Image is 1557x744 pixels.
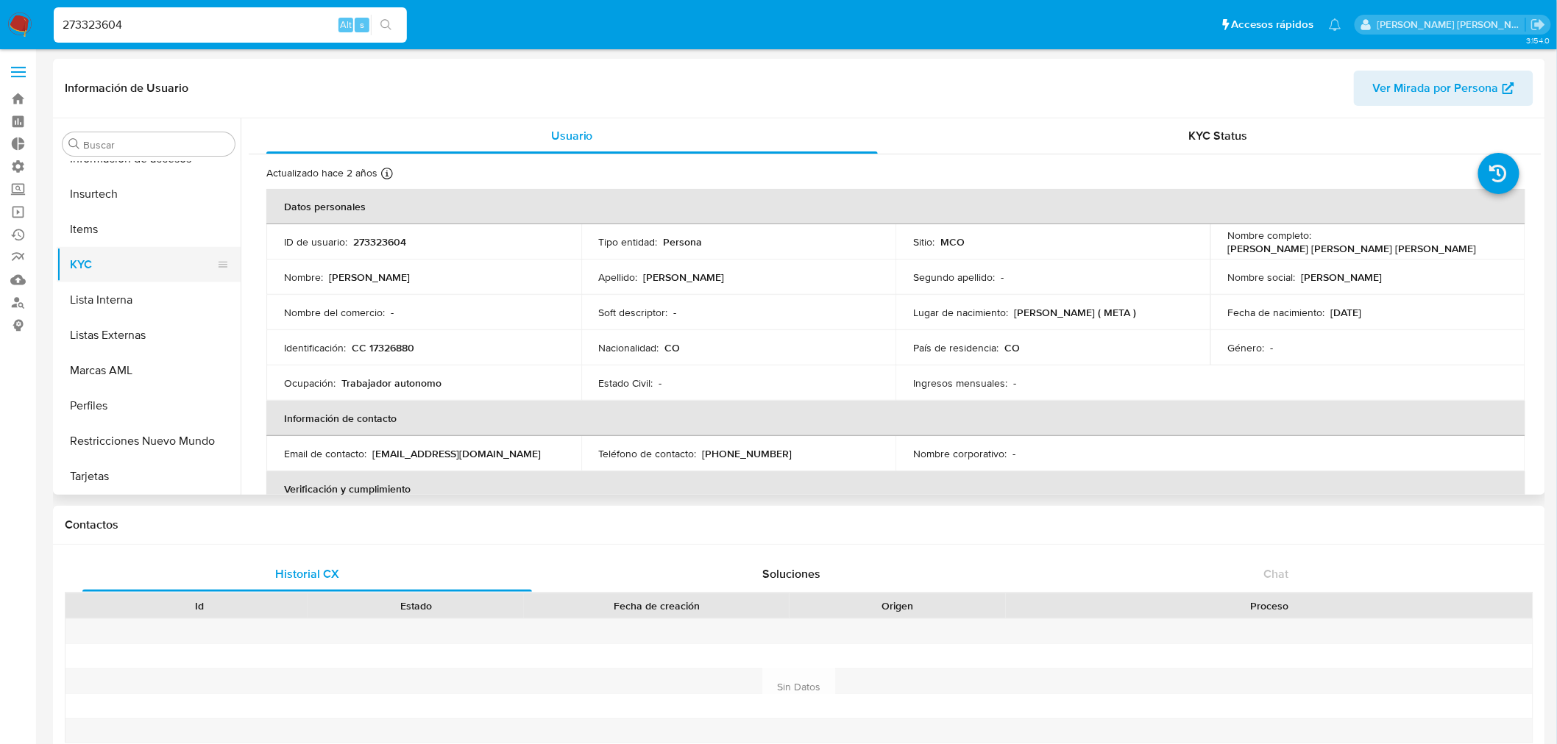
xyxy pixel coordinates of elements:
[913,271,995,284] p: Segundo apellido :
[68,138,80,150] button: Buscar
[57,247,229,282] button: KYC
[1228,229,1312,242] p: Nombre completo :
[284,306,385,319] p: Nombre del comercio :
[57,459,241,494] button: Tarjetas
[1228,306,1325,319] p: Fecha de nacimiento :
[913,235,934,248] p: Sitio :
[599,447,697,460] p: Teléfono de contacto :
[644,271,725,284] p: [PERSON_NAME]
[284,376,336,390] p: Ocupación :
[1531,17,1546,32] a: Salir
[703,447,792,460] p: [PHONE_NUMBER]
[57,318,241,353] button: Listas Externas
[57,176,241,212] button: Insurtech
[1228,242,1477,255] p: [PERSON_NAME] [PERSON_NAME] [PERSON_NAME]
[599,341,659,354] p: Nacionalidad :
[1354,71,1533,106] button: Ver Mirada por Persona
[1302,271,1383,284] p: [PERSON_NAME]
[1189,127,1248,144] span: KYC Status
[284,447,366,460] p: Email de contacto :
[57,423,241,459] button: Restricciones Nuevo Mundo
[599,306,668,319] p: Soft descriptor :
[1377,18,1526,32] p: mercedes.medrano@mercadolibre.com
[1004,341,1020,354] p: CO
[284,271,323,284] p: Nombre :
[65,81,188,96] h1: Información de Usuario
[800,598,996,613] div: Origen
[674,306,677,319] p: -
[599,235,658,248] p: Tipo entidad :
[329,271,410,284] p: [PERSON_NAME]
[266,166,377,180] p: Actualizado hace 2 años
[1228,271,1296,284] p: Nombre social :
[391,306,394,319] p: -
[266,401,1525,436] th: Información de contacto
[763,565,821,582] span: Soluciones
[284,341,346,354] p: Identificación :
[1001,271,1004,284] p: -
[1264,565,1289,582] span: Chat
[360,18,364,32] span: s
[551,127,593,144] span: Usuario
[353,235,406,248] p: 273323604
[352,341,414,354] p: CC 17326880
[913,306,1008,319] p: Lugar de nacimiento :
[1012,447,1015,460] p: -
[599,376,653,390] p: Estado Civil :
[940,235,965,248] p: MCO
[284,235,347,248] p: ID de usuario :
[340,18,352,32] span: Alt
[913,376,1007,390] p: Ingresos mensuales :
[913,341,999,354] p: País de residencia :
[57,282,241,318] button: Lista Interna
[1013,376,1016,390] p: -
[102,598,297,613] div: Id
[318,598,514,613] div: Estado
[57,388,241,423] button: Perfiles
[1016,598,1522,613] div: Proceso
[372,447,541,460] p: [EMAIL_ADDRESS][DOMAIN_NAME]
[266,471,1525,507] th: Verificación y cumplimiento
[1329,18,1341,31] a: Notificaciones
[83,138,229,151] input: Buscar
[54,15,407,35] input: Buscar usuario o caso...
[534,598,779,613] div: Fecha de creación
[1232,17,1314,32] span: Accesos rápidos
[371,15,401,35] button: search-icon
[1271,341,1274,354] p: -
[341,376,441,390] p: Trabajador autonomo
[57,353,241,388] button: Marcas AML
[275,565,339,582] span: Historial CX
[599,271,638,284] p: Apellido :
[1331,306,1362,319] p: [DATE]
[266,189,1525,224] th: Datos personales
[1373,71,1499,106] span: Ver Mirada por Persona
[1228,341,1265,354] p: Género :
[913,447,1007,460] p: Nombre corporativo :
[57,212,241,247] button: Items
[664,235,703,248] p: Persona
[65,518,1533,532] h1: Contactos
[665,341,681,354] p: CO
[659,376,662,390] p: -
[1014,306,1136,319] p: [PERSON_NAME] ( META )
